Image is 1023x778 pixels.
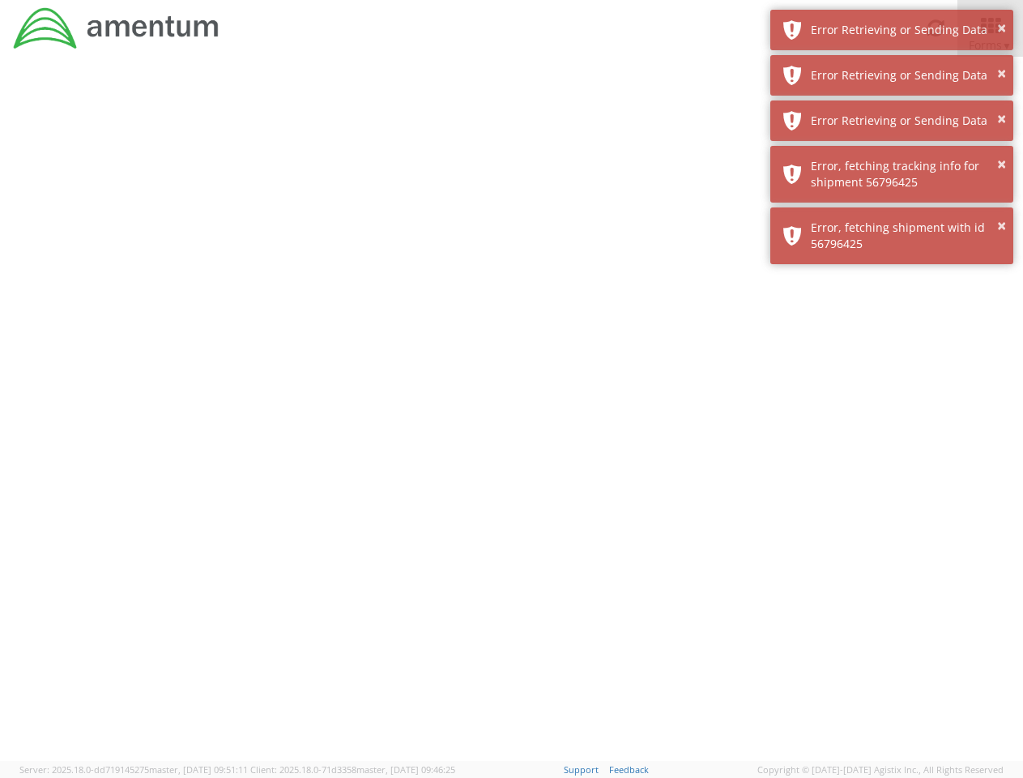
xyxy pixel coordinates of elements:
[997,17,1006,41] button: ×
[250,763,455,776] span: Client: 2025.18.0-71d3358
[564,763,599,776] a: Support
[997,108,1006,131] button: ×
[811,113,1001,129] div: Error Retrieving or Sending Data
[811,220,1001,252] div: Error, fetching shipment with id 56796425
[149,763,248,776] span: master, [DATE] 09:51:11
[811,67,1001,83] div: Error Retrieving or Sending Data
[811,22,1001,38] div: Error Retrieving or Sending Data
[19,763,248,776] span: Server: 2025.18.0-dd719145275
[811,158,1001,190] div: Error, fetching tracking info for shipment 56796425
[12,6,221,51] img: dyn-intl-logo-049831509241104b2a82.png
[997,153,1006,177] button: ×
[997,62,1006,86] button: ×
[609,763,649,776] a: Feedback
[356,763,455,776] span: master, [DATE] 09:46:25
[997,215,1006,238] button: ×
[757,763,1004,776] span: Copyright © [DATE]-[DATE] Agistix Inc., All Rights Reserved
